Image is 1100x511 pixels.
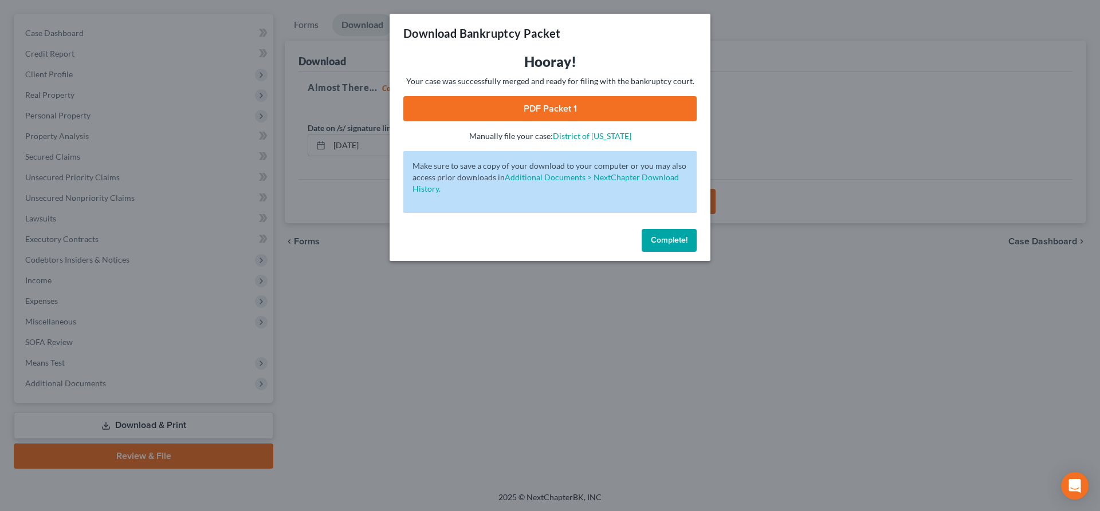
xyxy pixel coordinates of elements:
[403,25,560,41] h3: Download Bankruptcy Packet
[651,235,687,245] span: Complete!
[403,96,697,121] a: PDF Packet 1
[403,53,697,71] h3: Hooray!
[403,130,697,142] p: Manually file your case:
[642,229,697,252] button: Complete!
[553,131,631,141] a: District of [US_STATE]
[412,160,687,195] p: Make sure to save a copy of your download to your computer or you may also access prior downloads in
[403,76,697,87] p: Your case was successfully merged and ready for filing with the bankruptcy court.
[412,172,679,193] a: Additional Documents > NextChapter Download History.
[1061,472,1089,500] div: Open Intercom Messenger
